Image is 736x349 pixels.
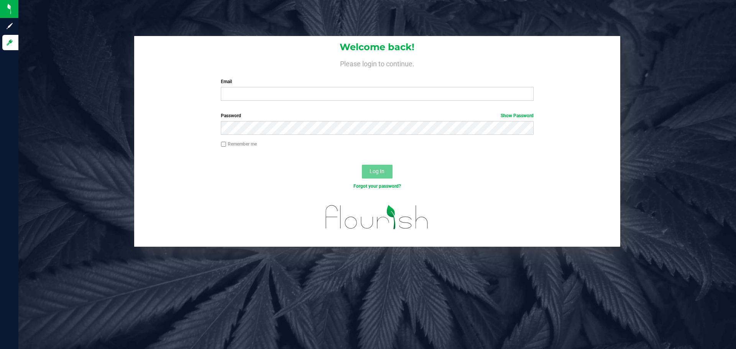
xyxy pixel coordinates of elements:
[221,113,241,118] span: Password
[221,142,226,147] input: Remember me
[221,141,257,147] label: Remember me
[134,42,620,52] h1: Welcome back!
[6,39,13,46] inline-svg: Log in
[362,165,393,179] button: Log In
[134,58,620,67] h4: Please login to continue.
[370,168,384,174] span: Log In
[316,198,438,237] img: flourish_logo.svg
[6,22,13,30] inline-svg: Sign up
[501,113,534,118] a: Show Password
[221,78,533,85] label: Email
[353,184,401,189] a: Forgot your password?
